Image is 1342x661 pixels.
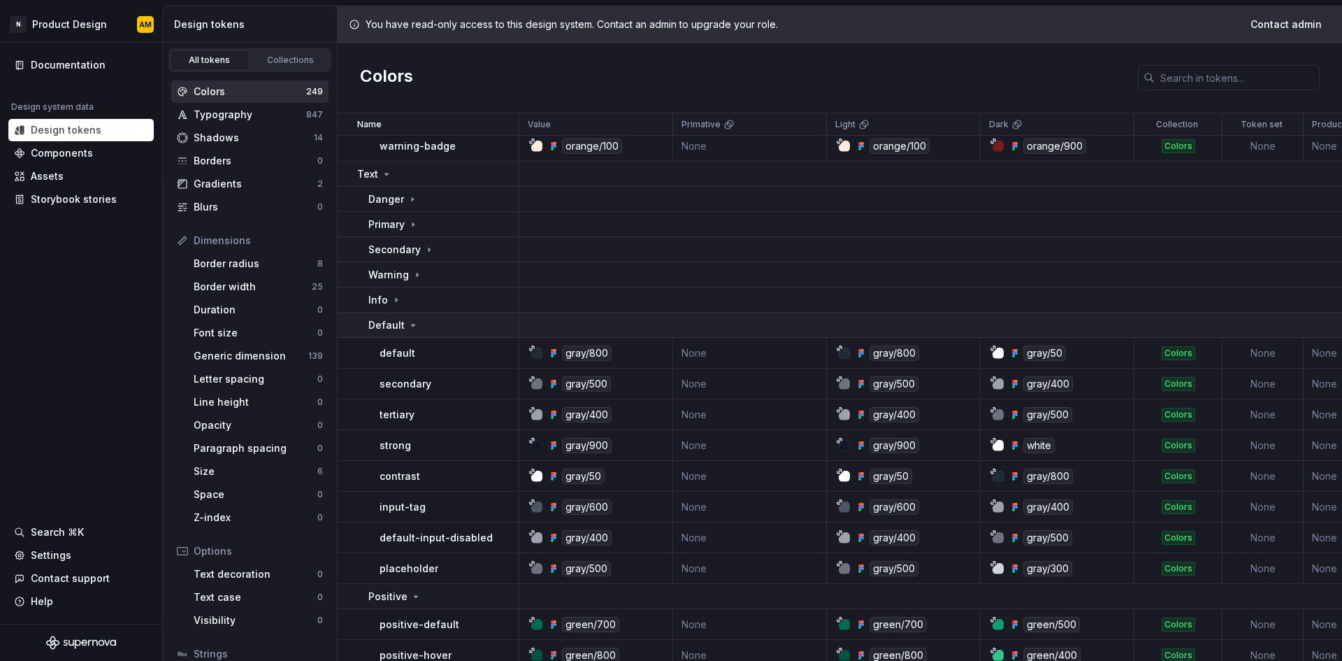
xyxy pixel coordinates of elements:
[562,438,612,453] div: gray/900
[31,146,93,160] div: Components
[870,138,930,154] div: orange/100
[366,17,778,31] p: You have read-only access to this design system. Contact an admin to upgrade your role.
[188,437,329,460] a: Paragraph spacing0
[194,326,317,340] div: Font size
[562,469,605,484] div: gray/50
[380,346,415,360] p: default
[1162,377,1195,391] div: Colors
[194,349,308,363] div: Generic dimension
[368,192,404,206] p: Danger
[1222,338,1304,369] td: None
[1222,131,1304,162] td: None
[317,397,323,408] div: 0
[562,530,612,546] div: gray/400
[1155,65,1320,90] input: Search in tokens...
[1162,500,1195,514] div: Colors
[1222,369,1304,399] td: None
[1162,408,1195,422] div: Colors
[673,553,827,584] td: None
[870,469,912,484] div: gray/50
[31,192,117,206] div: Storybook stories
[317,304,323,315] div: 0
[317,592,323,603] div: 0
[171,80,329,103] a: Colors249
[194,590,317,604] div: Text case
[306,86,323,97] div: 249
[380,377,431,391] p: secondary
[188,483,329,506] a: Space0
[3,9,159,39] button: NProduct DesignAM
[8,521,154,543] button: Search ⌘K
[8,544,154,567] a: Settings
[317,569,323,580] div: 0
[194,234,323,248] div: Dimensions
[380,500,426,514] p: input-tag
[194,257,317,271] div: Border radius
[306,109,323,120] div: 847
[1023,469,1073,484] div: gray/800
[8,119,154,141] a: Design tokens
[380,408,414,422] p: tertiary
[8,567,154,590] button: Contact support
[380,618,459,632] p: positive-default
[188,414,329,436] a: Opacity0
[1222,399,1304,430] td: None
[562,407,612,422] div: gray/400
[1222,430,1304,461] td: None
[194,441,317,455] div: Paragraph spacing
[870,407,919,422] div: gray/400
[317,489,323,500] div: 0
[32,17,107,31] div: Product Design
[188,586,329,609] a: Text case0
[1250,17,1322,31] span: Contact admin
[188,563,329,585] a: Text decoration0
[171,150,329,172] a: Borders0
[317,466,323,477] div: 6
[870,438,919,453] div: gray/900
[1222,609,1304,640] td: None
[10,16,27,33] div: N
[171,104,329,126] a: Typography847
[194,372,317,386] div: Letter spacing
[673,609,827,640] td: None
[380,439,411,453] p: strong
[194,131,314,145] div: Shadows
[194,464,317,478] div: Size
[314,132,323,143] div: 14
[1023,346,1066,361] div: gray/50
[194,280,312,294] div: Border width
[11,101,94,113] div: Design system data
[1023,530,1072,546] div: gray/500
[317,374,323,385] div: 0
[673,430,827,461] td: None
[317,178,323,190] div: 2
[1162,562,1195,576] div: Colors
[171,173,329,195] a: Gradients2
[989,119,1009,130] p: Dark
[317,201,323,213] div: 0
[194,303,317,317] div: Duration
[194,395,317,409] div: Line height
[171,196,329,218] a: Blurs0
[562,617,619,632] div: green/700
[870,499,919,515] div: gray/600
[673,523,827,553] td: None
[380,531,493,545] p: default-input-disabled
[188,460,329,483] a: Size6
[870,530,919,546] div: gray/400
[188,368,329,390] a: Letter spacing0
[8,590,154,613] button: Help
[1162,469,1195,483] div: Colors
[8,54,154,76] a: Documentation
[31,595,53,609] div: Help
[1023,561,1072,576] div: gray/300
[835,119,856,130] p: Light
[368,590,407,604] p: Positive
[46,636,116,650] a: Supernova Logo
[317,615,323,626] div: 0
[673,369,827,399] td: None
[870,617,927,632] div: green/700
[317,327,323,339] div: 0
[1162,618,1195,632] div: Colors
[673,399,827,430] td: None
